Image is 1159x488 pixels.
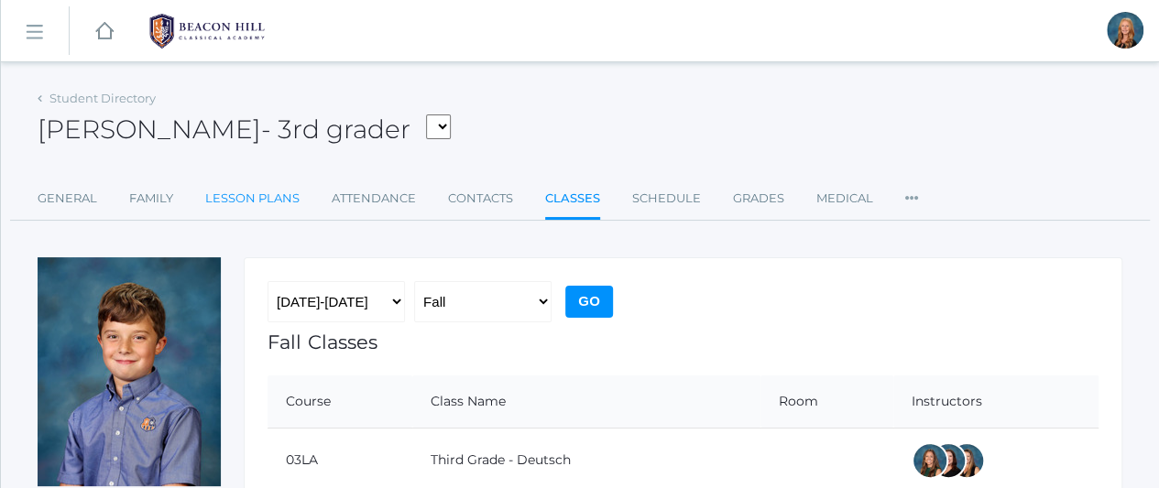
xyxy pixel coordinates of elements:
[1107,12,1143,49] div: Nicole Canty
[261,114,410,145] span: - 3rd grader
[545,180,600,220] a: Classes
[565,286,613,318] input: Go
[632,180,701,217] a: Schedule
[268,375,412,428] th: Course
[38,115,451,144] h2: [PERSON_NAME]
[893,375,1099,428] th: Instructors
[129,180,173,217] a: Family
[38,180,97,217] a: General
[38,257,221,486] img: Shiloh Canty
[760,375,893,428] th: Room
[205,180,300,217] a: Lesson Plans
[431,451,571,468] a: Third Grade - Deutsch
[268,331,1099,352] h1: Fall Classes
[448,180,513,217] a: Contacts
[733,180,784,217] a: Grades
[332,180,416,217] a: Attendance
[930,442,967,479] div: Katie Watters
[948,442,985,479] div: Juliana Fowler
[816,180,873,217] a: Medical
[49,91,156,105] a: Student Directory
[412,375,760,428] th: Class Name
[912,442,948,479] div: Andrea Deutsch
[138,8,276,54] img: BHCALogos-05-308ed15e86a5a0abce9b8dd61676a3503ac9727e845dece92d48e8588c001991.png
